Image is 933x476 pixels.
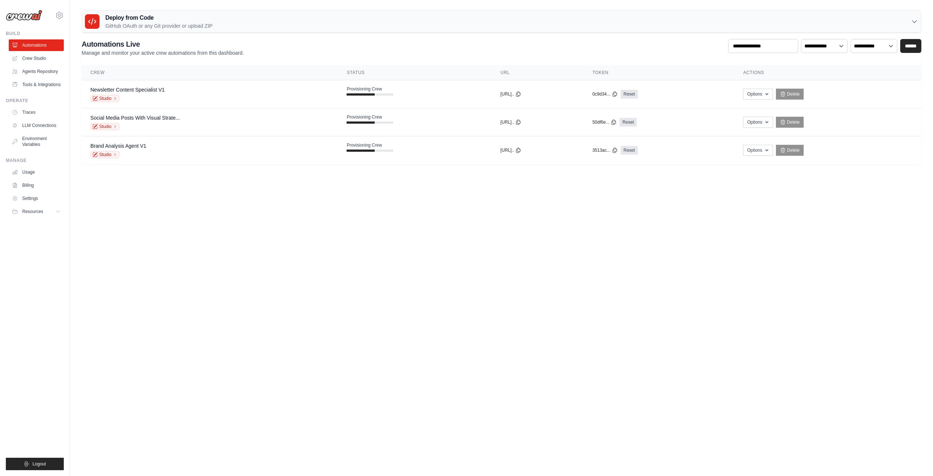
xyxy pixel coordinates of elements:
a: Usage [9,166,64,178]
span: Logout [32,461,46,467]
a: Automations [9,39,64,51]
button: Options [743,89,773,100]
div: Build [6,31,64,36]
h2: Automations Live [82,39,244,49]
a: Reset [621,146,638,155]
span: Provisioning Crew [347,142,382,148]
div: Manage [6,158,64,163]
button: 3513ac... [592,147,617,153]
h3: Deploy from Code [105,13,212,22]
th: Status [338,65,492,80]
a: Crew Studio [9,53,64,64]
button: Logout [6,458,64,470]
button: Options [743,117,773,128]
a: Reset [620,118,637,127]
a: Tools & Integrations [9,79,64,90]
a: Delete [776,145,804,156]
span: Resources [22,209,43,214]
span: Provisioning Crew [347,86,382,92]
a: Social Media Posts With Visual Strate... [90,115,180,121]
div: Operate [6,98,64,104]
a: Delete [776,117,804,128]
button: Options [743,145,773,156]
th: Crew [82,65,338,80]
a: Studio [90,95,120,102]
button: 0c9d34... [592,91,617,97]
a: Reset [621,90,638,98]
p: Manage and monitor your active crew automations from this dashboard. [82,49,244,57]
span: Provisioning Crew [347,114,382,120]
th: Actions [734,65,921,80]
img: Logo [6,10,42,21]
iframe: Chat Widget [897,441,933,476]
a: Settings [9,193,64,204]
p: GitHub OAuth or any Git provider or upload ZIP [105,22,212,30]
a: Environment Variables [9,133,64,150]
th: URL [492,65,583,80]
a: Studio [90,151,120,158]
a: Agents Repository [9,66,64,77]
a: Traces [9,107,64,118]
a: LLM Connections [9,120,64,131]
a: Billing [9,179,64,191]
th: Token [583,65,734,80]
button: 50df6e... [592,119,617,125]
button: Resources [9,206,64,217]
a: Brand Analysis Agent V1 [90,143,146,149]
a: Studio [90,123,120,130]
a: Delete [776,89,804,100]
a: Newsletter Content Specialist V1 [90,87,165,93]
